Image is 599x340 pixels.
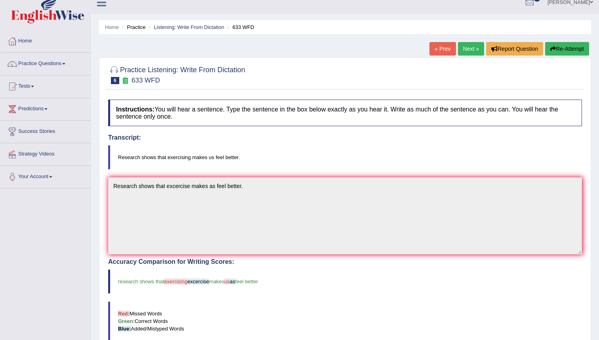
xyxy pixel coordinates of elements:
small: Exam occurring question [121,77,130,85]
span: us [224,279,230,284]
b: Green: [118,318,135,324]
h4: Transcript: [108,134,582,141]
b: Instructions: [116,106,155,113]
span: as [230,279,235,284]
a: Listening: Write From Dictation [154,24,224,30]
a: Success Stories [0,121,91,140]
a: Home [0,30,91,50]
span: 6 [111,77,119,84]
li: 633 WFD [226,23,254,31]
button: Re-Attempt [545,42,589,56]
a: Home [105,24,119,30]
span: makes [209,279,224,284]
a: Next » [458,42,484,56]
span: excercise [187,279,209,284]
li: Practice [120,23,145,31]
a: Practice Questions [0,53,91,73]
b: Blue: [118,326,131,332]
span: exercising [164,279,187,284]
button: Report Question [486,42,543,56]
a: Tests [0,75,91,95]
h2: Practice Listening: Write From Dictation [108,64,245,84]
span: feel better [235,279,258,284]
span: research shows that [118,279,164,284]
b: Red: [118,311,130,317]
a: « Prev [429,42,456,56]
blockquote: Research shows that exercising makes us feel better. [108,145,582,169]
a: Strategy Videos [0,143,91,163]
a: Predictions [0,98,91,118]
small: 633 WFD [132,77,160,84]
h4: Accuracy Comparison for Writing Scores: [108,258,582,265]
a: Your Account [0,166,91,186]
h4: You will hear a sentence. Type the sentence in the box below exactly as you hear it. Write as muc... [108,100,582,126]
